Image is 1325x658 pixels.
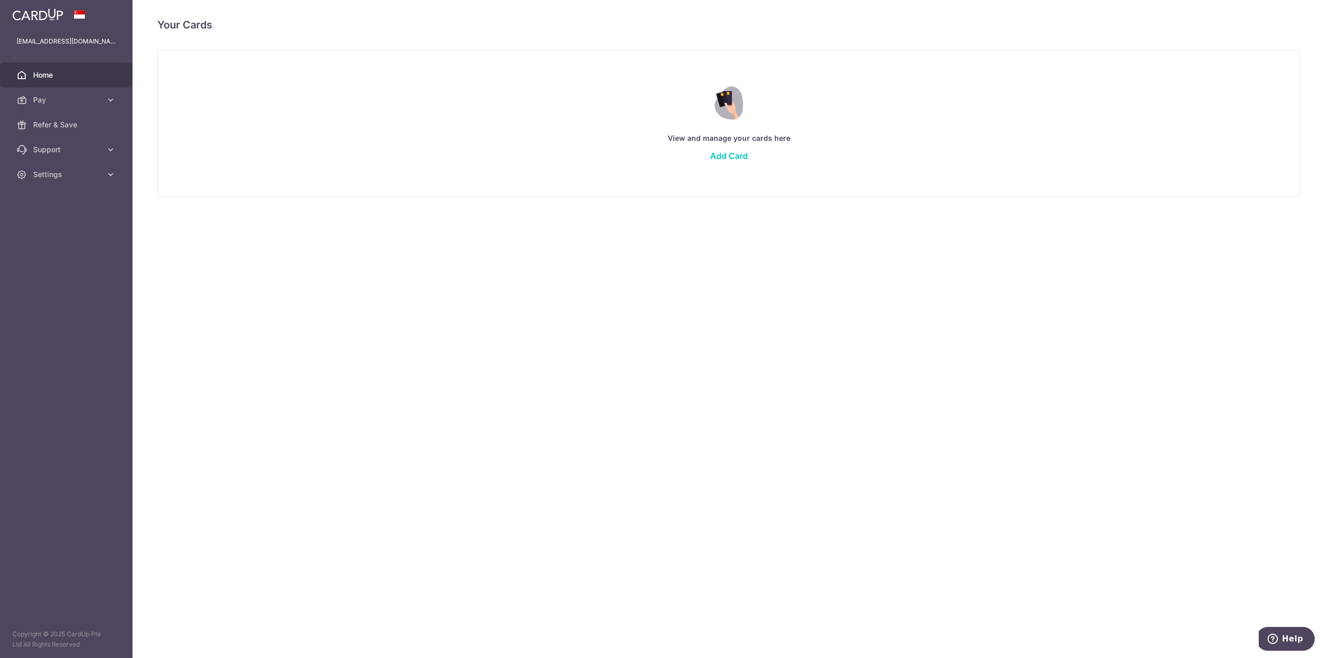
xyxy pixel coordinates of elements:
span: Refer & Save [33,120,101,130]
span: Help [23,7,45,17]
span: Pay [33,95,101,105]
span: Home [33,70,101,80]
p: View and manage your cards here [179,132,1279,144]
span: Settings [33,169,101,180]
img: Credit Card [706,86,750,120]
iframe: Opens a widget where you can find more information [1259,627,1315,653]
p: [EMAIL_ADDRESS][DOMAIN_NAME] [17,36,116,47]
span: Support [33,144,101,155]
h4: Your Cards [157,17,212,33]
img: CardUp [12,8,63,21]
a: Add Card [710,151,748,161]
